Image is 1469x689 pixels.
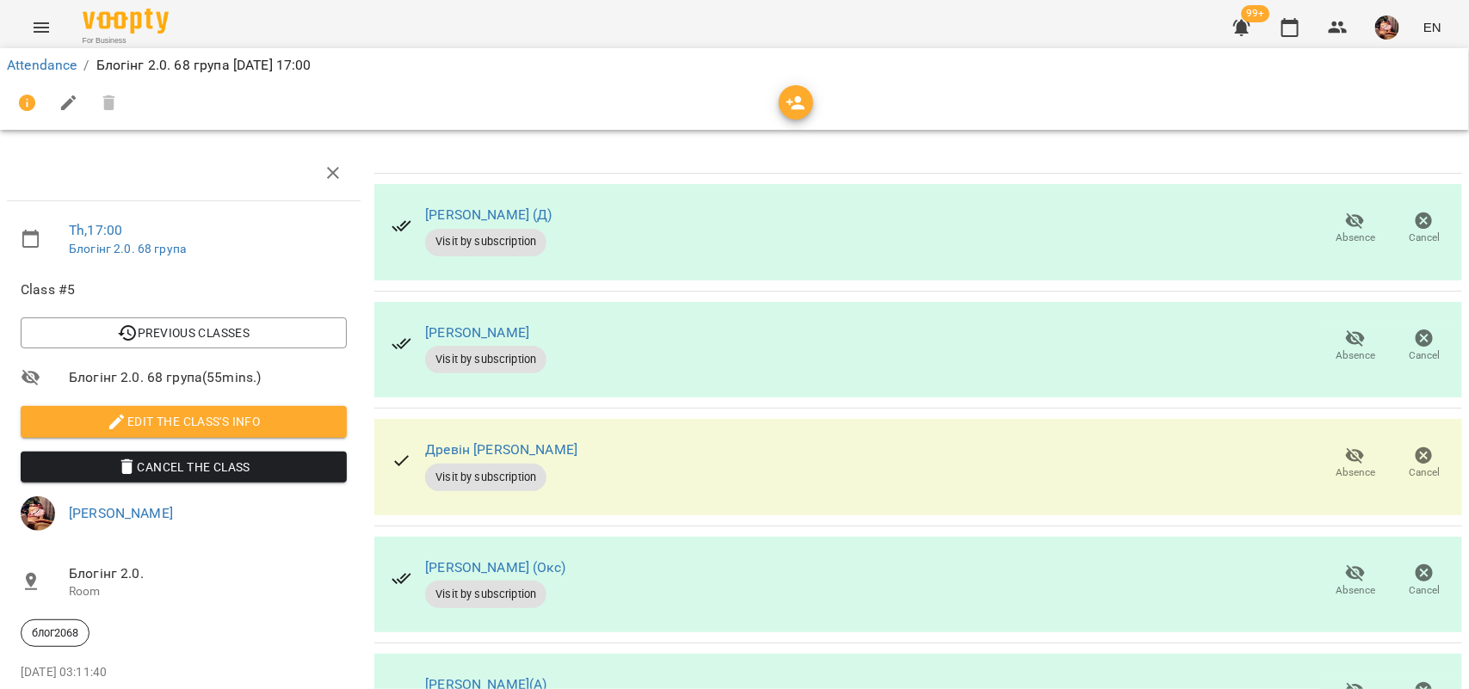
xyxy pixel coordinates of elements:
[69,583,347,600] p: Room
[69,563,347,584] span: Блогінг 2.0.
[21,406,347,437] button: Edit the class's Info
[34,457,333,477] span: Cancel the class
[1390,205,1459,253] button: Cancel
[7,55,1462,76] nav: breadcrumb
[21,7,62,48] button: Menu
[1409,583,1440,598] span: Cancel
[83,55,89,76] li: /
[425,234,546,249] span: Visit by subscription
[83,35,169,46] span: For Business
[34,411,333,432] span: Edit the class's Info
[34,323,333,343] span: Previous Classes
[21,619,89,647] div: блог2068
[425,587,546,602] span: Visit by subscription
[96,55,312,76] p: Блогінг 2.0. 68 група [DATE] 17:00
[425,352,546,367] span: Visit by subscription
[69,222,122,238] a: Th , 17:00
[1336,465,1375,480] span: Absence
[1417,11,1448,43] button: EN
[1423,18,1441,36] span: EN
[425,559,565,575] a: [PERSON_NAME] (Окс)
[69,367,347,388] span: Блогінг 2.0. 68 група ( 55 mins. )
[83,9,169,34] img: Voopty Logo
[425,470,546,485] span: Visit by subscription
[7,57,77,73] a: Attendance
[1336,348,1375,363] span: Absence
[1242,5,1270,22] span: 99+
[1390,440,1459,488] button: Cancel
[1321,440,1390,488] button: Absence
[1409,231,1440,245] span: Cancel
[1409,348,1440,363] span: Cancel
[425,441,577,458] a: Древін [PERSON_NAME]
[1390,557,1459,606] button: Cancel
[1321,322,1390,370] button: Absence
[21,664,347,681] p: [DATE] 03:11:40
[1321,205,1390,253] button: Absence
[1321,557,1390,606] button: Absence
[1375,15,1399,40] img: 2a048b25d2e557de8b1a299ceab23d88.jpg
[21,496,55,531] img: 2a048b25d2e557de8b1a299ceab23d88.jpg
[425,324,529,341] a: [PERSON_NAME]
[21,317,347,348] button: Previous Classes
[21,452,347,483] button: Cancel the class
[1336,583,1375,598] span: Absence
[1409,465,1440,480] span: Cancel
[69,505,173,521] a: [PERSON_NAME]
[1336,231,1375,245] span: Absence
[21,280,347,300] span: Class #5
[69,242,186,255] a: Блогінг 2.0. 68 група
[1390,322,1459,370] button: Cancel
[425,206,552,223] a: [PERSON_NAME] (Д)
[22,625,89,641] span: блог2068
